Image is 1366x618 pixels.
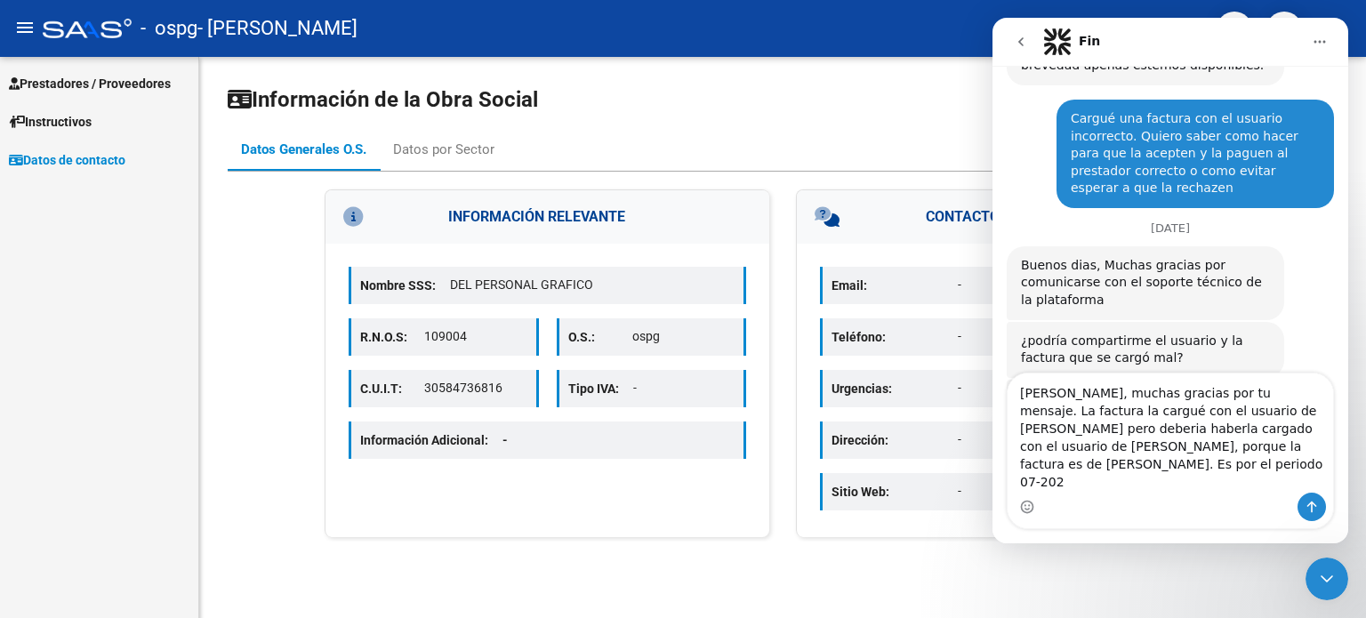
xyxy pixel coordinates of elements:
p: - [958,276,1206,294]
h3: INFORMACIÓN RELEVANTE [325,190,769,244]
p: Teléfono: [832,327,958,347]
p: - [958,430,1206,449]
span: - [502,433,508,447]
p: O.S.: [568,327,632,347]
p: DEL PERSONAL GRAFICO [450,276,735,294]
mat-icon: menu [14,17,36,38]
p: C.U.I.T: [360,379,424,398]
p: 30584736816 [424,379,526,397]
p: Email: [832,276,958,295]
p: - [958,482,1206,501]
span: Prestadores / Proveedores [9,74,171,93]
p: - [958,327,1206,346]
p: - [633,379,735,397]
p: 109004 [424,327,526,346]
p: Sitio Web: [832,482,958,502]
p: Dirección: [832,430,958,450]
p: - [958,379,1206,397]
p: Urgencias: [832,379,958,398]
iframe: Intercom live chat [1306,558,1348,600]
p: ospg [632,327,735,346]
h1: Información de la Obra Social [228,85,1338,114]
p: R.N.O.S: [360,327,424,347]
h3: CONTACTOS GENERALES [797,190,1241,244]
div: Datos por Sector [393,140,494,159]
p: Información Adicional: [360,430,522,450]
iframe: Intercom live chat [992,18,1348,543]
p: Nombre SSS: [360,276,450,295]
div: Datos Generales O.S. [241,140,366,159]
span: Instructivos [9,112,92,132]
p: Tipo IVA: [568,379,633,398]
span: - ospg [141,9,197,48]
span: - [PERSON_NAME] [197,9,358,48]
span: Datos de contacto [9,150,125,170]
